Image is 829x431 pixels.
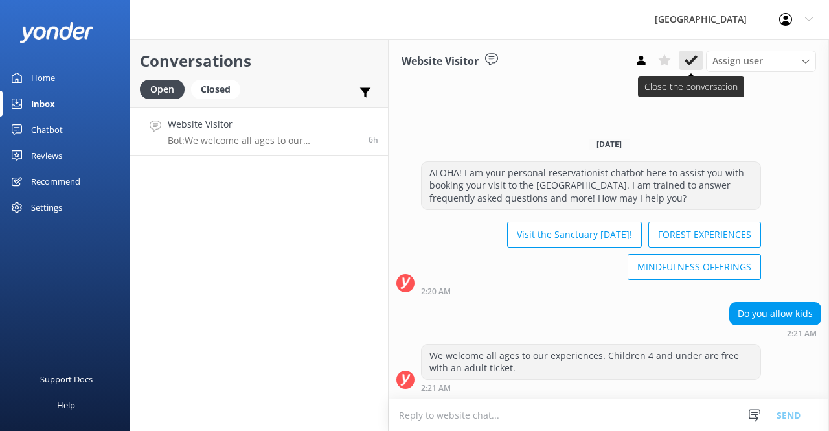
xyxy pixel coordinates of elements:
strong: 2:21 AM [421,384,451,392]
div: Aug 22 2025 08:20am (UTC -10:00) Pacific/Honolulu [421,286,761,296]
h3: Website Visitor [402,53,479,70]
p: Bot: We welcome all ages to our experiences. Children 4 and under are free with an adult ticket. [168,135,359,146]
a: Open [140,82,191,96]
img: yonder-white-logo.png [19,22,94,43]
button: MINDFULNESS OFFERINGS [628,254,761,280]
strong: 2:21 AM [787,330,817,338]
div: Support Docs [40,366,93,392]
div: Settings [31,194,62,220]
div: Aug 22 2025 08:21am (UTC -10:00) Pacific/Honolulu [421,383,761,392]
span: Assign user [712,54,763,68]
div: Recommend [31,169,80,194]
a: Website VisitorBot:We welcome all ages to our experiences. Children 4 and under are free with an ... [130,107,388,156]
span: Aug 22 2025 08:21am (UTC -10:00) Pacific/Honolulu [369,134,378,145]
div: Help [57,392,75,418]
div: Open [140,80,185,99]
strong: 2:20 AM [421,288,451,296]
div: Aug 22 2025 08:21am (UTC -10:00) Pacific/Honolulu [729,329,821,338]
h2: Conversations [140,49,378,73]
div: Do you allow kids [730,303,821,325]
div: Home [31,65,55,91]
a: Closed [191,82,247,96]
div: Assign User [706,51,816,71]
button: Visit the Sanctuary [DATE]! [507,222,642,248]
div: Inbox [31,91,55,117]
div: We welcome all ages to our experiences. Children 4 and under are free with an adult ticket. [422,345,760,379]
div: Chatbot [31,117,63,143]
div: Closed [191,80,240,99]
div: Reviews [31,143,62,169]
button: FOREST EXPERIENCES [648,222,761,248]
h4: Website Visitor [168,117,359,132]
span: [DATE] [589,139,630,150]
div: ALOHA! I am your personal reservationist chatbot here to assist you with booking your visit to th... [422,162,760,209]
